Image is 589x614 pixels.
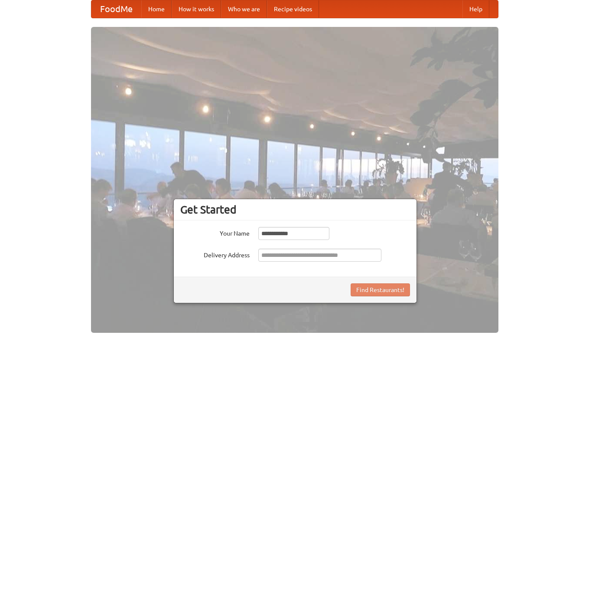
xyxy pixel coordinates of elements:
[180,249,250,259] label: Delivery Address
[351,283,410,296] button: Find Restaurants!
[221,0,267,18] a: Who we are
[180,203,410,216] h3: Get Started
[267,0,319,18] a: Recipe videos
[91,0,141,18] a: FoodMe
[180,227,250,238] label: Your Name
[141,0,172,18] a: Home
[462,0,489,18] a: Help
[172,0,221,18] a: How it works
